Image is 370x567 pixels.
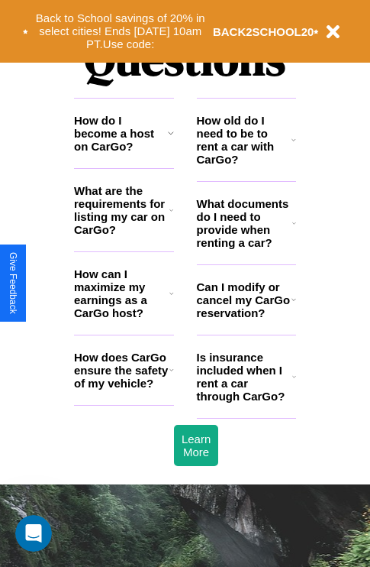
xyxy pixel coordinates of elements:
button: Learn More [174,425,218,466]
b: BACK2SCHOOL20 [213,25,314,38]
h3: Is insurance included when I rent a car through CarGo? [197,351,292,403]
div: Give Feedback [8,252,18,314]
h3: What documents do I need to provide when renting a car? [197,197,293,249]
h3: How does CarGo ensure the safety of my vehicle? [74,351,169,390]
h3: How old do I need to be to rent a car with CarGo? [197,114,292,166]
h3: How can I maximize my earnings as a CarGo host? [74,267,169,319]
h3: How do I become a host on CarGo? [74,114,168,153]
button: Back to School savings of 20% in select cities! Ends [DATE] 10am PT.Use code: [28,8,213,55]
h3: Can I modify or cancel my CarGo reservation? [197,280,291,319]
iframe: Intercom live chat [15,515,52,552]
h3: What are the requirements for listing my car on CarGo? [74,184,169,236]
